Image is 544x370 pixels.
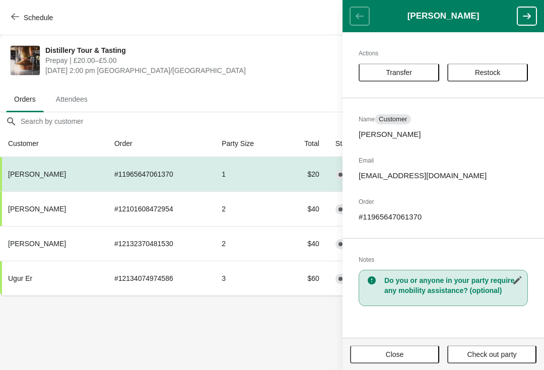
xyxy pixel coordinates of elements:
h2: Notes [359,255,528,265]
span: Close [386,350,404,358]
h1: [PERSON_NAME] [369,11,517,21]
td: # 12132370481530 [106,226,214,261]
span: Orders [6,90,44,108]
span: Ugur Er [8,274,32,282]
span: [PERSON_NAME] [8,240,66,248]
td: 3 [214,261,283,295]
p: [PERSON_NAME] [359,129,528,139]
span: [PERSON_NAME] [8,170,66,178]
span: Customer [379,115,407,123]
input: Search by customer [20,112,544,130]
p: [EMAIL_ADDRESS][DOMAIN_NAME] [359,171,528,181]
span: Attendees [48,90,96,108]
span: [PERSON_NAME] [8,205,66,213]
span: Check out party [467,350,516,358]
span: Restock [475,68,501,77]
td: # 12101608472954 [106,191,214,226]
th: Order [106,130,214,157]
button: Schedule [5,9,61,27]
span: [DATE] 2:00 pm [GEOGRAPHIC_DATA]/[GEOGRAPHIC_DATA] [45,65,354,76]
span: Schedule [24,14,53,22]
td: # 11965647061370 [106,157,214,191]
td: 2 [214,226,283,261]
td: 2 [214,191,283,226]
img: Distillery Tour & Tasting [11,46,40,75]
h2: Order [359,197,528,207]
span: Prepay | £20.00–£5.00 [45,55,354,65]
td: $60 [283,261,327,295]
th: Total [283,130,327,157]
td: 1 [214,157,283,191]
button: Check out party [447,345,536,363]
h3: Do you or anyone in your party require any mobility assistance? (optional) [384,275,522,295]
th: Status [327,130,388,157]
h2: Email [359,156,528,166]
p: # 11965647061370 [359,212,528,222]
td: $40 [283,191,327,226]
td: $20 [283,157,327,191]
h2: Actions [359,48,528,58]
span: Transfer [386,68,412,77]
h2: Name [359,114,528,124]
td: $40 [283,226,327,261]
button: Close [350,345,439,363]
button: Transfer [359,63,439,82]
span: Distillery Tour & Tasting [45,45,354,55]
td: # 12134074974586 [106,261,214,295]
th: Party Size [214,130,283,157]
button: Restock [447,63,528,82]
